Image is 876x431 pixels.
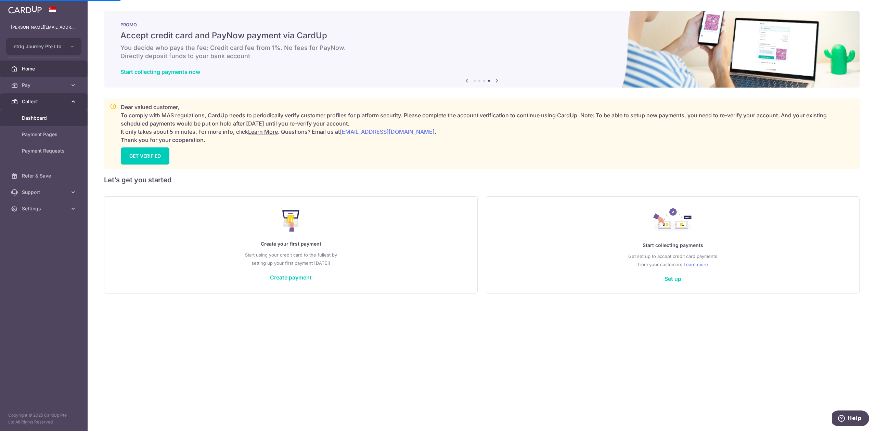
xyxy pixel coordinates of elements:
iframe: Opens a widget where you can find more information [832,410,869,428]
a: Learn More [248,128,278,135]
span: Collect [22,98,67,105]
span: Refer & Save [22,172,67,179]
a: Set up [665,275,681,282]
p: Dear valued customer, To comply with MAS regulations, CardUp needs to periodically verify custome... [121,103,854,144]
span: Payment Pages [22,131,67,138]
h5: Accept credit card and PayNow payment via CardUp [120,30,843,41]
span: Intriq Journey Pte Ltd [12,43,63,50]
a: Start collecting payments now [120,68,200,75]
p: PROMO [120,22,843,27]
p: Create your first payment [118,240,464,248]
img: Collect Payment [653,208,692,233]
p: Start collecting payments [500,241,846,249]
span: Dashboard [22,115,67,121]
a: Create payment [270,274,312,281]
img: Make Payment [282,210,300,232]
span: Home [22,65,67,72]
p: [PERSON_NAME][EMAIL_ADDRESS][DOMAIN_NAME] [11,24,77,31]
span: Payment Requests [22,147,67,154]
h6: You decide who pays the fee: Credit card fee from 1%. No fees for PayNow. Directly deposit funds ... [120,44,843,60]
p: Get set up to accept credit card payments from your customers. [500,252,846,269]
span: Pay [22,82,67,89]
span: Support [22,189,67,196]
button: Intriq Journey Pte Ltd [6,38,81,55]
p: Start using your credit card to the fullest by setting up your first payment [DATE]! [118,251,464,267]
img: paynow Banner [104,11,860,88]
a: [EMAIL_ADDRESS][DOMAIN_NAME] [340,128,435,135]
h5: Let’s get you started [104,174,860,185]
a: Learn more [684,260,708,269]
span: Settings [22,205,67,212]
a: GET VERIFIED [121,147,169,165]
img: CardUp [8,5,42,14]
